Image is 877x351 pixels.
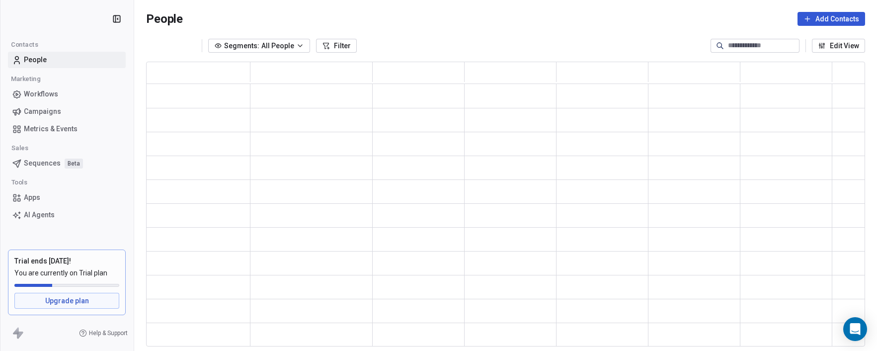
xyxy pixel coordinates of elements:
a: Campaigns [8,103,126,120]
button: Filter [316,39,357,53]
a: People [8,52,126,68]
a: Workflows [8,86,126,102]
span: Beta [65,159,83,169]
a: Help & Support [79,329,128,337]
span: You are currently on Trial plan [14,268,119,278]
span: Marketing [6,72,45,87]
span: Tools [7,175,32,190]
a: Metrics & Events [8,121,126,137]
button: Add Contacts [797,12,865,26]
span: Campaigns [24,106,61,117]
div: Open Intercom Messenger [843,317,867,341]
a: SequencesBeta [8,155,126,172]
span: All People [261,41,294,51]
span: Sales [7,141,33,156]
span: Sequences [24,158,61,169]
span: Segments: [224,41,259,51]
button: Edit View [812,39,865,53]
span: Workflows [24,89,58,99]
a: Apps [8,189,126,206]
span: Upgrade plan [45,296,89,306]
span: AI Agents [24,210,55,220]
span: Contacts [6,37,43,52]
a: Upgrade plan [14,293,119,309]
span: People [146,11,183,26]
span: Apps [24,192,40,203]
a: AI Agents [8,207,126,223]
div: Trial ends [DATE]! [14,256,119,266]
span: Help & Support [89,329,128,337]
span: People [24,55,47,65]
span: Metrics & Events [24,124,78,134]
